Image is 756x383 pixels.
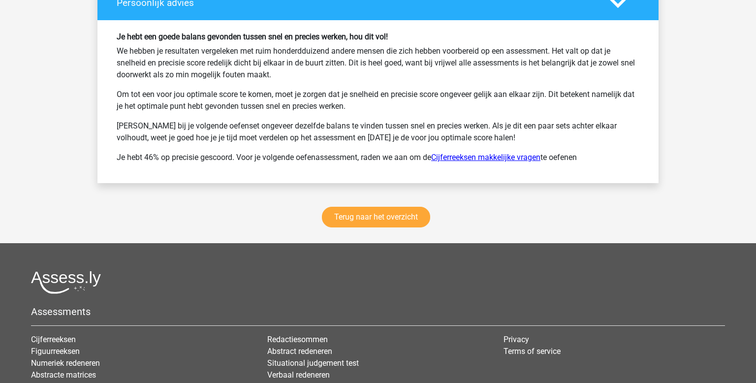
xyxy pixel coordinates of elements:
p: We hebben je resultaten vergeleken met ruim honderdduizend andere mensen die zich hebben voorbere... [117,45,639,81]
a: Situational judgement test [267,358,359,368]
a: Terug naar het overzicht [322,207,430,227]
p: [PERSON_NAME] bij je volgende oefenset ongeveer dezelfde balans te vinden tussen snel en precies ... [117,120,639,144]
a: Figuurreeksen [31,347,80,356]
h5: Assessments [31,306,725,318]
img: Assessly logo [31,271,101,294]
a: Abstract redeneren [267,347,332,356]
a: Privacy [504,335,529,344]
a: Verbaal redeneren [267,370,330,380]
a: Abstracte matrices [31,370,96,380]
p: Je hebt 46% op precisie gescoord. Voor je volgende oefenassessment, raden we aan om de te oefenen [117,152,639,163]
h6: Je hebt een goede balans gevonden tussen snel en precies werken, hou dit vol! [117,32,639,41]
a: Numeriek redeneren [31,358,100,368]
a: Cijferreeksen makkelijke vragen [431,153,540,162]
a: Terms of service [504,347,561,356]
p: Om tot een voor jou optimale score te komen, moet je zorgen dat je snelheid en precisie score ong... [117,89,639,112]
a: Redactiesommen [267,335,328,344]
a: Cijferreeksen [31,335,76,344]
